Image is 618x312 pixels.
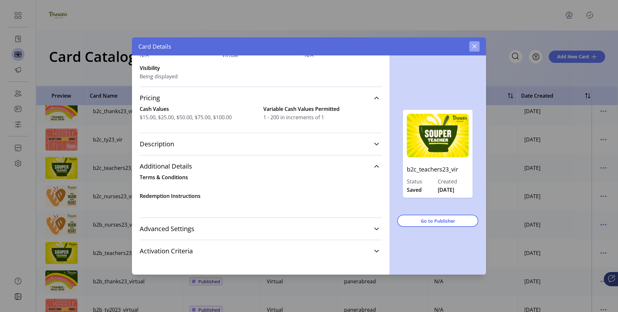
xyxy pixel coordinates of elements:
label: Created [438,178,469,185]
label: Status [407,178,438,185]
a: Additional Details [140,159,382,173]
span: Being displayed [140,73,178,80]
span: Activation Criteria [140,248,193,254]
img: b2c_teachers23_vir [407,114,469,157]
a: Activation Criteria [140,244,382,258]
label: Terms & Conditions [140,174,188,181]
span: Card Details [138,42,171,51]
a: Pricing [140,91,382,105]
label: Redemption Instructions [140,192,201,200]
span: Advanced Settings [140,226,194,232]
label: Cash Values [140,105,258,113]
span: Description [140,141,174,147]
span: Additional Details [140,163,192,170]
div: Additional Details [140,173,382,214]
label: Variable Cash Values Permitted [263,105,382,113]
button: Go to Publisher [397,215,478,227]
span: [DATE] [438,186,454,194]
span: 1 - 200 in increments of 1 [263,113,382,121]
div: Pricing [140,105,382,129]
span: $15.00, $25.00, $50.00, $75.00, $100.00 [140,113,258,121]
a: Description [140,137,382,151]
span: Pricing [140,95,160,101]
p: b2c_teachers23_vir [407,161,469,178]
a: Advanced Settings [140,222,382,236]
label: Visibility [140,64,217,72]
span: Go to Publisher [406,218,470,224]
span: Saved [407,186,422,194]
